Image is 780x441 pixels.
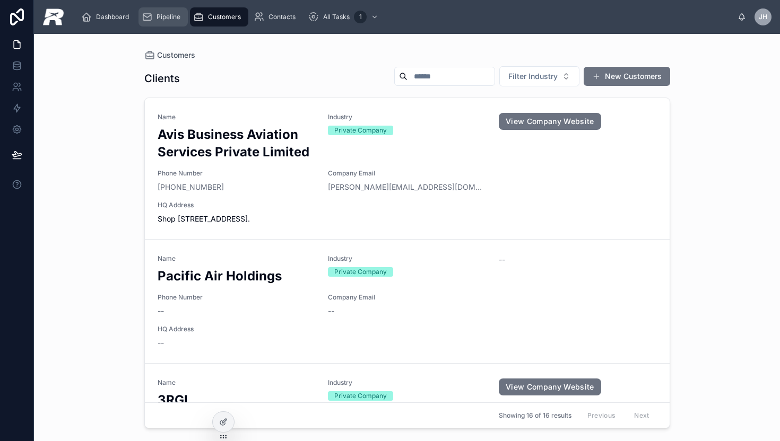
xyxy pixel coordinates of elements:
span: Company Email [328,169,486,178]
h2: 3RGI [158,391,316,409]
a: Contacts [250,7,303,27]
span: Customers [157,50,195,60]
a: Customers [190,7,248,27]
div: scrollable content [73,5,738,29]
span: -- [158,338,164,348]
img: App logo [42,8,64,25]
a: [PHONE_NUMBER] [158,182,224,192]
span: All Tasks [323,13,350,21]
a: Customers [144,50,195,60]
span: Industry [328,378,486,387]
span: HQ Address [158,325,657,333]
span: Name [158,254,316,263]
span: -- [499,254,505,265]
span: Shop [STREET_ADDRESS]. [158,214,657,224]
a: Dashboard [78,7,136,27]
a: Pipeline [138,7,188,27]
span: HQ Address [158,201,657,209]
span: Company Email [328,293,486,302]
h2: Pacific Air Holdings [158,267,316,285]
span: -- [158,306,164,316]
span: Phone Number [158,293,316,302]
span: Customers [208,13,241,21]
span: Name [158,113,316,121]
a: View Company Website [499,378,601,395]
span: Dashboard [96,13,129,21]
h1: Clients [144,71,180,86]
div: Private Company [334,126,387,135]
div: Private Company [334,391,387,401]
a: NameAvis Business Aviation Services Private LimitedIndustryPrivate CompanyView Company WebsitePho... [145,98,670,239]
button: Select Button [499,66,579,86]
span: Contacts [268,13,296,21]
span: Phone Number [158,169,316,178]
span: Filter Industry [508,71,558,82]
span: Pipeline [157,13,180,21]
a: [PERSON_NAME][EMAIL_ADDRESS][DOMAIN_NAME] [328,182,486,192]
span: Showing 16 of 16 results [499,411,571,420]
a: NamePacific Air HoldingsIndustryPrivate Company--Phone Number--Company Email--HQ Address-- [145,239,670,363]
h2: Avis Business Aviation Services Private Limited [158,126,316,161]
a: All Tasks1 [305,7,384,27]
span: Industry [328,254,486,263]
a: View Company Website [499,113,601,130]
span: -- [328,306,334,316]
span: JH [759,13,767,21]
div: Private Company [334,267,387,277]
span: Industry [328,113,486,121]
button: New Customers [584,67,670,86]
div: 1 [354,11,367,23]
span: Name [158,378,316,387]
